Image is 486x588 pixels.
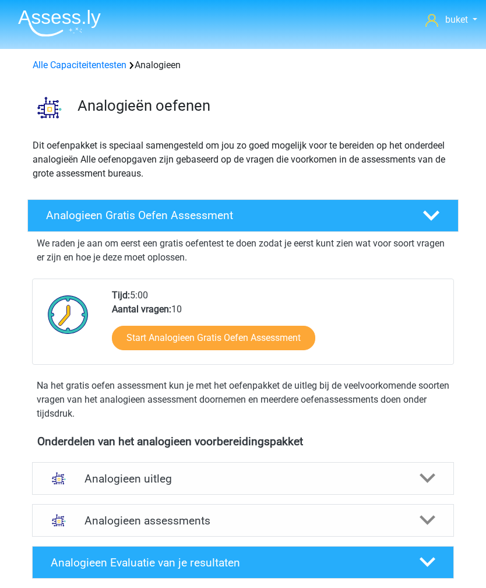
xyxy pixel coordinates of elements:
[112,326,315,350] a: Start Analogieen Gratis Oefen Assessment
[18,9,101,37] img: Assessly
[47,466,71,491] img: analogieen uitleg
[51,556,402,569] h4: Analogieen Evaluatie van je resultaten
[78,97,450,115] h3: Analogieën oefenen
[425,13,477,27] a: buket
[27,462,459,495] a: uitleg Analogieen uitleg
[84,514,402,527] h4: Analogieen assessments
[103,288,453,364] div: 5:00 10
[445,14,468,25] span: buket
[46,209,406,222] h4: Analogieen Gratis Oefen Assessment
[37,237,449,265] p: We raden je aan om eerst een gratis oefentest te doen zodat je eerst kunt zien wat voor soort vra...
[112,304,171,315] b: Aantal vragen:
[33,59,126,71] a: Alle Capaciteitentesten
[112,290,130,301] b: Tijd:
[47,508,71,533] img: analogieen assessments
[33,139,453,181] p: Dit oefenpakket is speciaal samengesteld om jou zo goed mogelijk voor te bereiden op het onderdee...
[84,472,402,485] h4: Analogieen uitleg
[37,435,449,448] h4: Onderdelen van het analogieen voorbereidingspakket
[28,58,458,72] div: Analogieen
[28,86,71,129] img: analogieen
[27,504,459,537] a: assessments Analogieen assessments
[23,199,463,232] a: Analogieen Gratis Oefen Assessment
[32,379,454,421] div: Na het gratis oefen assessment kun je met het oefenpakket de uitleg bij de veelvoorkomende soorte...
[27,546,459,579] a: Analogieen Evaluatie van je resultaten
[42,288,94,340] img: Klok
